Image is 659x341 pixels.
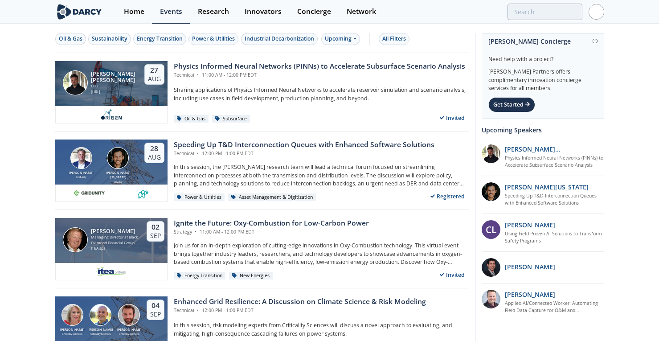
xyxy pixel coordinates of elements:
[91,89,136,95] div: [URL]
[436,112,469,123] div: Invited
[133,33,186,45] button: Energy Transition
[104,171,132,180] div: [PERSON_NAME][US_STATE]
[192,35,235,43] div: Power & Utilities
[174,242,469,266] p: Join us for an in-depth exploration of cutting-edge innovations in Oxy-Combustion technology. Thi...
[488,33,598,49] div: [PERSON_NAME] Concierge
[229,272,273,280] div: New Energies
[382,35,406,43] div: All Filters
[198,8,229,15] div: Research
[505,290,555,299] p: [PERSON_NAME]
[482,220,500,239] div: CL
[505,230,604,245] a: Using Field Proven AI Solutions to Transform Safety Programs
[137,35,183,43] div: Energy Transition
[91,234,139,246] div: Managing Director at Black Diamond Financial Group
[241,33,318,45] button: Industrial Decarbonization
[58,328,87,333] div: [PERSON_NAME]
[212,115,250,123] div: Subsurface
[174,229,369,236] div: Strategy 11:00 AM - 12:00 PM EDT
[508,4,582,20] input: Advanced Search
[150,232,161,240] div: Sep
[505,155,604,169] a: Physics Informed Neural Networks (PINNs) to Accelerate Subsurface Scenario Analysis
[55,33,86,45] button: Oil & Gas
[488,63,598,93] div: [PERSON_NAME] Partners offers complimentary innovation concierge services for all members.
[67,171,95,176] div: [PERSON_NAME]
[297,8,331,15] div: Concierge
[589,4,604,20] img: Profile
[98,109,124,120] img: origen.ai.png
[148,66,161,75] div: 27
[174,163,469,188] p: In this session, the [PERSON_NAME] research team will lead a technical forum focused on streamlin...
[174,86,469,103] p: Sharing applications of Physics Informed Neural Networks to accelerate reservoir simulation and s...
[86,328,115,333] div: [PERSON_NAME]
[482,182,500,201] img: 1b183925-147f-4a47-82c9-16eeeed5003c
[379,33,409,45] button: All Filters
[86,332,115,336] div: Criticality Sciences
[92,35,127,43] div: Sustainability
[482,290,500,308] img: 257d1208-f7de-4aa6-9675-f79dcebd2004
[70,147,92,169] img: Brian Fitzsimons
[174,296,426,307] div: Enhanced Grid Resilience: A Discussion on Climate Science & Risk Modeling
[150,223,161,232] div: 02
[55,218,469,280] a: Patrick Imeson [PERSON_NAME] Managing Director at Black Diamond Financial Group ITEA spa 02 Sep I...
[174,272,226,280] div: Energy Transition
[91,83,136,89] div: CEO
[96,266,127,277] img: e2203200-5b7a-4eed-a60e-128142053302
[505,193,604,207] a: Speeding Up T&D Interconnection Queues with Enhanced Software Solutions
[107,147,129,169] img: Luigi Montana
[115,332,143,336] div: Criticality Sciences
[148,75,161,83] div: Aug
[55,140,469,202] a: Brian Fitzsimons [PERSON_NAME] GridUnity Luigi Montana [PERSON_NAME][US_STATE] envelio 28 Aug Spe...
[505,300,604,314] a: Applied AI/Connected Worker: Automating Field Data Capture for O&M and Construction
[150,301,161,310] div: 04
[436,269,469,280] div: Invited
[174,115,209,123] div: Oil & Gas
[61,304,83,326] img: Susan Ginsburg
[196,72,201,78] span: •
[622,305,650,332] iframe: chat widget
[482,258,500,277] img: 47e0ea7c-5f2f-49e4-bf12-0fca942f69fc
[174,321,469,338] p: In this session, risk modeling experts from Criticality Sciences will discuss a novel approach to...
[55,61,469,123] a: Ruben Rodriguez Torrado [PERSON_NAME] [PERSON_NAME] CEO [URL] 27 Aug Physics Informed Neural Netw...
[174,193,225,201] div: Power & Utilities
[63,70,88,95] img: Ruben Rodriguez Torrado
[150,310,161,318] div: Sep
[59,35,82,43] div: Oil & Gas
[505,144,604,154] p: [PERSON_NAME] [PERSON_NAME]
[488,49,598,63] div: Need help with a project?
[505,182,589,192] p: [PERSON_NAME][US_STATE]
[321,33,360,45] div: Upcoming
[118,304,140,326] img: Ross Dakin
[124,8,144,15] div: Home
[174,61,465,72] div: Physics Informed Neural Networks (PINNs) to Accelerate Subsurface Scenario Analysis
[148,144,161,153] div: 28
[174,140,434,150] div: Speeding Up T&D Interconnection Queues with Enhanced Software Solutions
[55,4,104,20] img: logo-wide.svg
[91,71,136,83] div: [PERSON_NAME] [PERSON_NAME]
[505,262,555,271] p: [PERSON_NAME]
[193,229,198,235] span: •
[74,188,105,198] img: 10e008b0-193f-493d-a134-a0520e334597
[90,304,111,326] img: Ben Ruddell
[104,180,132,184] div: envelio
[482,144,500,163] img: 20112e9a-1f67-404a-878c-a26f1c79f5da
[138,188,149,198] img: 336b6de1-6040-4323-9c13-5718d9811639
[347,8,376,15] div: Network
[148,153,161,161] div: Aug
[593,39,598,44] img: information.svg
[88,33,131,45] button: Sustainability
[115,328,143,333] div: [PERSON_NAME]
[174,150,434,157] div: Technical 12:00 PM - 1:00 PM EDT
[228,193,316,201] div: Asset Management & Digitization
[488,97,535,112] div: Get Started
[67,175,95,179] div: GridUnity
[174,307,426,314] div: Technical 12:00 PM - 1:00 PM EDT
[188,33,238,45] button: Power & Utilities
[58,332,87,336] div: Criticality Sciences
[196,307,201,313] span: •
[174,72,465,79] div: Technical 11:00 AM - 12:00 PM EDT
[245,35,314,43] div: Industrial Decarbonization
[160,8,182,15] div: Events
[91,228,139,234] div: [PERSON_NAME]
[196,150,201,156] span: •
[426,191,469,202] div: Registered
